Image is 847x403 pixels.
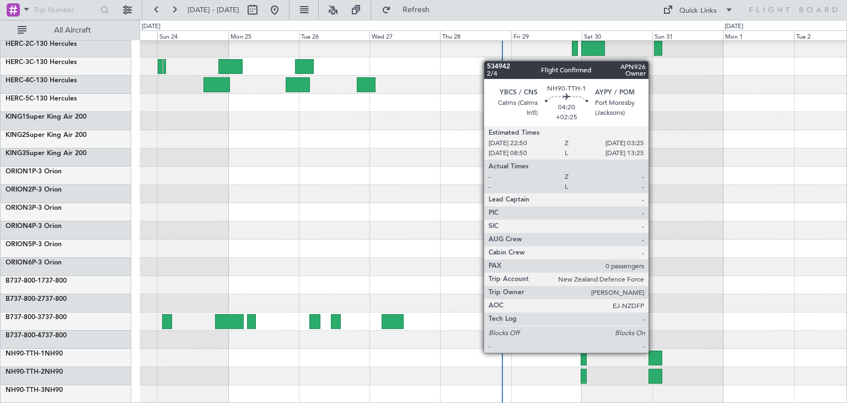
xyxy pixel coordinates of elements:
a: KING2Super King Air 200 [6,132,87,139]
div: Sun 24 [157,30,228,40]
span: NH90-TTH-1 [6,351,45,357]
span: ORION5 [6,241,32,248]
button: All Aircraft [12,22,120,39]
div: Fri 29 [511,30,582,40]
span: ORION4 [6,223,32,230]
a: NH90-TTH-3NH90 [6,387,63,394]
span: B737-800-2 [6,296,41,303]
a: KING1Super King Air 200 [6,114,87,120]
span: ORION1 [6,168,32,175]
a: KING3Super King Air 200 [6,150,87,157]
div: Sat 30 [582,30,652,40]
div: Mon 25 [228,30,299,40]
span: NH90-TTH-2 [6,369,45,375]
a: ORION5P-3 Orion [6,241,62,248]
a: NH90-TTH-2NH90 [6,369,63,375]
a: B737-800-3737-800 [6,314,67,321]
a: HERC-4C-130 Hercules [6,77,77,84]
span: B737-800-3 [6,314,41,321]
span: KING2 [6,132,26,139]
span: KING3 [6,150,26,157]
span: ORION3 [6,205,32,211]
span: HERC-4 [6,77,29,84]
div: [DATE] [142,22,160,31]
span: B737-800-4 [6,332,41,339]
span: NH90-TTH-3 [6,387,45,394]
a: ORION1P-3 Orion [6,168,62,175]
div: Mon 1 [723,30,794,40]
span: B737-800-1 [6,278,41,284]
span: HERC-2 [6,41,29,47]
button: Quick Links [657,1,739,19]
a: ORION6P-3 Orion [6,259,62,266]
a: HERC-2C-130 Hercules [6,41,77,47]
div: Tue 26 [299,30,369,40]
a: ORION2P-3 Orion [6,187,62,193]
a: ORION4P-3 Orion [6,223,62,230]
a: HERC-5C-130 Hercules [6,96,77,102]
button: Refresh [377,1,443,19]
a: B737-800-2737-800 [6,296,67,303]
div: Wed 27 [369,30,440,40]
a: ORION3P-3 Orion [6,205,62,211]
span: HERC-5 [6,96,29,102]
a: HERC-3C-130 Hercules [6,59,77,66]
div: Sun 31 [652,30,723,40]
span: All Aircraft [29,26,116,34]
div: Quick Links [679,6,717,17]
div: [DATE] [725,22,743,31]
div: Thu 28 [440,30,511,40]
span: [DATE] - [DATE] [187,5,239,15]
span: KING1 [6,114,26,120]
a: B737-800-1737-800 [6,278,67,284]
input: Trip Number [34,2,97,18]
a: NH90-TTH-1NH90 [6,351,63,357]
a: B737-800-4737-800 [6,332,67,339]
span: Refresh [393,6,439,14]
span: HERC-3 [6,59,29,66]
span: ORION6 [6,259,32,266]
span: ORION2 [6,187,32,193]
